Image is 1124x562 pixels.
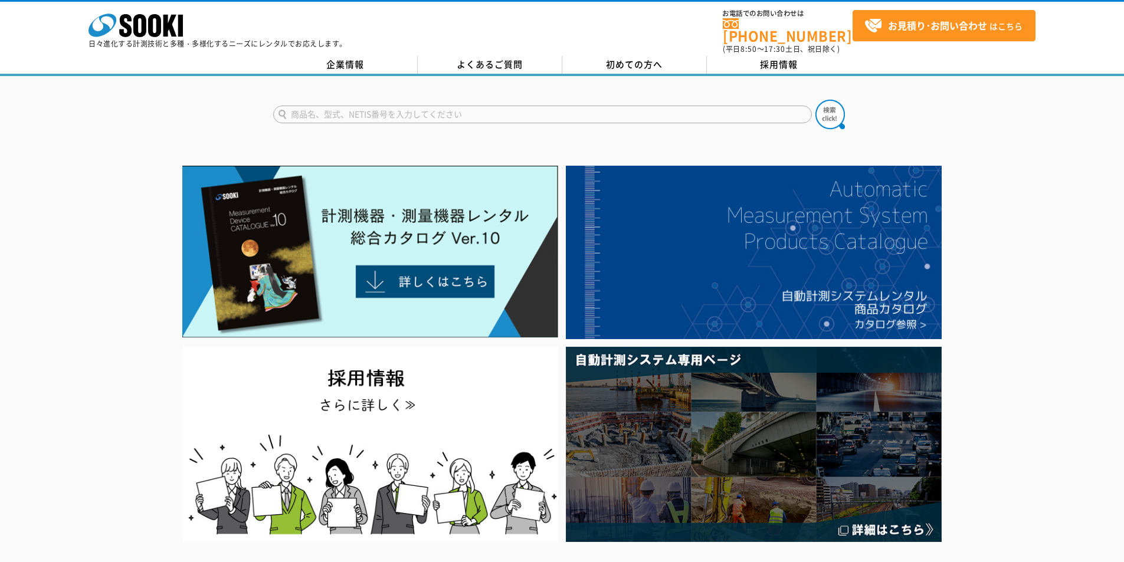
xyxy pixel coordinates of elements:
[707,56,851,74] a: 採用情報
[606,58,663,71] span: 初めての方へ
[182,347,558,542] img: SOOKI recruit
[562,56,707,74] a: 初めての方へ
[566,347,942,542] img: 自動計測システム専用ページ
[864,17,1023,35] span: はこちら
[853,10,1035,41] a: お見積り･お問い合わせはこちら
[888,18,987,32] strong: お見積り･お問い合わせ
[89,40,347,47] p: 日々進化する計測技術と多種・多様化するニーズにレンタルでお応えします。
[764,44,785,54] span: 17:30
[723,18,853,42] a: [PHONE_NUMBER]
[723,10,853,17] span: お電話でのお問い合わせは
[723,44,840,54] span: (平日 ～ 土日、祝日除く)
[740,44,757,54] span: 8:50
[815,100,845,129] img: btn_search.png
[182,166,558,338] img: Catalog Ver10
[418,56,562,74] a: よくあるご質問
[273,56,418,74] a: 企業情報
[273,106,812,123] input: 商品名、型式、NETIS番号を入力してください
[566,166,942,339] img: 自動計測システムカタログ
